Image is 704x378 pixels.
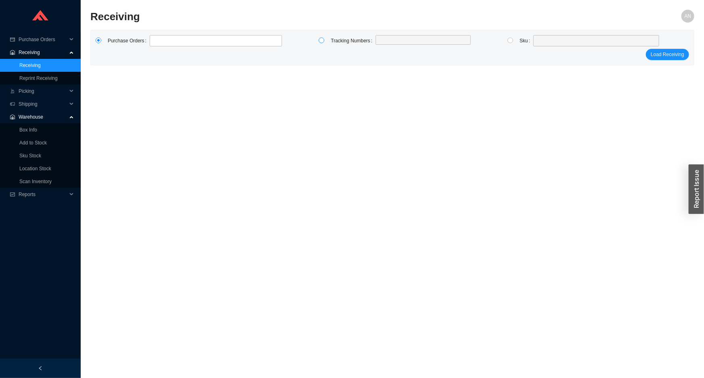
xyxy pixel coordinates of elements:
[19,153,41,159] a: Sku Stock
[19,127,37,133] a: Box Info
[19,63,41,68] a: Receiving
[331,35,376,46] label: Tracking Numbers
[38,366,43,371] span: left
[19,33,67,46] span: Purchase Orders
[19,188,67,201] span: Reports
[19,85,67,98] span: Picking
[19,75,58,81] a: Reprint Receiving
[520,35,533,46] label: Sku
[10,192,15,197] span: fund
[10,37,15,42] span: credit-card
[19,166,51,171] a: Location Stock
[651,50,684,58] span: Load Receiving
[19,46,67,59] span: Receiving
[685,10,691,23] span: AN
[90,10,543,24] h2: Receiving
[19,111,67,123] span: Warehouse
[19,98,67,111] span: Shipping
[19,140,47,146] a: Add to Stock
[19,179,52,184] a: Scan Inventory
[108,35,150,46] label: Purchase Orders
[646,49,689,60] button: Load Receiving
